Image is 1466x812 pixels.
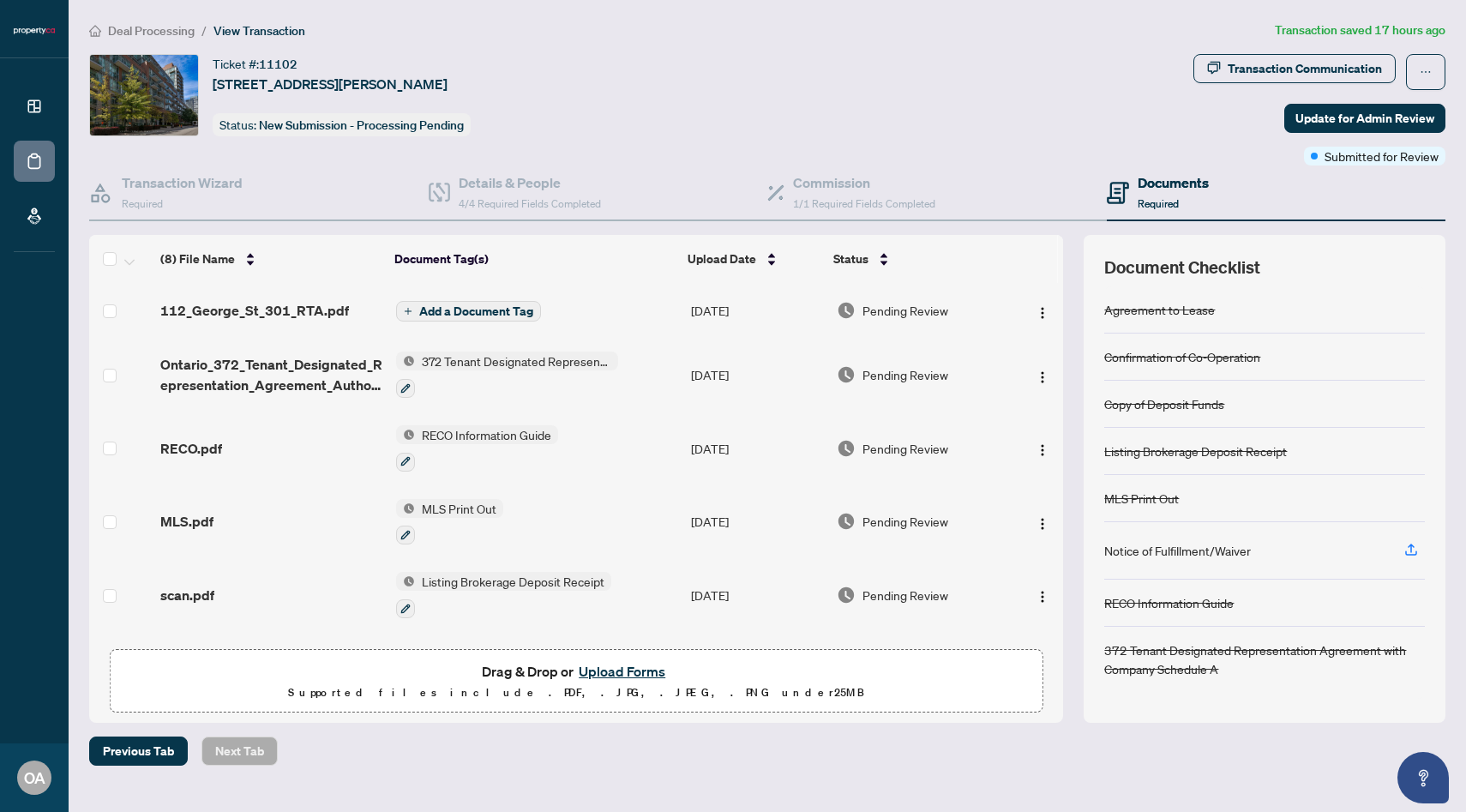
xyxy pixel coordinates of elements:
[396,352,618,398] button: Status Icon372 Tenant Designated Representation Agreement with Company Schedule A
[160,585,214,605] span: scan.pdf
[415,572,611,591] span: Listing Brokerage Deposit Receipt
[1029,361,1056,388] button: Logo
[160,354,382,395] span: Ontario_372_Tenant_Designated_Representation_Agreement_Authority_for_Lease_or_Purchase 1.pdf
[837,439,856,458] img: Document Status
[1397,752,1449,803] button: Open asap
[1104,641,1425,678] div: 372 Tenant Designated Representation Agreement with Company Schedule A
[1029,581,1056,609] button: Logo
[404,307,412,316] span: plus
[89,737,188,766] button: Previous Tab
[862,512,948,531] span: Pending Review
[1104,442,1287,460] div: Listing Brokerage Deposit Receipt
[1104,394,1224,413] div: Copy of Deposit Funds
[793,197,935,210] span: 1/1 Required Fields Completed
[1036,370,1049,384] img: Logo
[259,57,297,72] span: 11102
[213,74,448,94] span: [STREET_ADDRESS][PERSON_NAME]
[415,352,618,370] span: 372 Tenant Designated Representation Agreement with Company Schedule A
[122,197,163,210] span: Required
[1104,541,1251,560] div: Notice of Fulfillment/Waiver
[396,499,503,545] button: Status IconMLS Print Out
[1104,347,1260,366] div: Confirmation of Co-Operation
[684,338,830,412] td: [DATE]
[1325,147,1439,165] span: Submitted for Review
[681,235,826,283] th: Upload Date
[837,301,856,320] img: Document Status
[574,660,670,683] button: Upload Forms
[1420,66,1432,78] span: ellipsis
[1193,54,1396,83] button: Transaction Communication
[14,26,55,36] img: logo
[837,512,856,531] img: Document Status
[396,572,415,591] img: Status Icon
[24,766,45,790] span: OA
[459,197,601,210] span: 4/4 Required Fields Completed
[1284,104,1445,133] button: Update for Admin Review
[121,683,1031,703] p: Supported files include .PDF, .JPG, .JPEG, .PNG under 25 MB
[684,283,830,338] td: [DATE]
[213,54,297,74] div: Ticket #:
[1029,435,1056,462] button: Logo
[122,172,243,193] h4: Transaction Wizard
[108,23,195,39] span: Deal Processing
[201,21,207,40] li: /
[1138,172,1209,193] h4: Documents
[459,172,601,193] h4: Details & People
[482,660,670,683] span: Drag & Drop or
[1138,197,1179,210] span: Required
[862,301,948,320] span: Pending Review
[837,586,856,604] img: Document Status
[160,511,213,532] span: MLS.pdf
[1104,300,1215,319] div: Agreement to Lease
[419,305,533,317] span: Add a Document Tag
[1029,508,1056,535] button: Logo
[160,438,222,459] span: RECO.pdf
[396,572,611,618] button: Status IconListing Brokerage Deposit Receipt
[793,172,935,193] h4: Commission
[111,650,1042,713] span: Drag & Drop orUpload FormsSupported files include .PDF, .JPG, .JPEG, .PNG under25MB
[688,250,756,268] span: Upload Date
[862,365,948,384] span: Pending Review
[1036,443,1049,457] img: Logo
[90,55,198,135] img: IMG-C12400340_1.jpg
[396,300,541,322] button: Add a Document Tag
[1104,593,1234,612] div: RECO Information Guide
[213,113,471,136] div: Status:
[1295,105,1434,132] span: Update for Admin Review
[1029,297,1056,324] button: Logo
[826,235,1007,283] th: Status
[684,558,830,632] td: [DATE]
[160,250,235,268] span: (8) File Name
[1036,306,1049,320] img: Logo
[160,300,349,321] span: 112_George_St_301_RTA.pdf
[684,485,830,559] td: [DATE]
[103,737,174,765] span: Previous Tab
[1036,517,1049,531] img: Logo
[1104,256,1260,280] span: Document Checklist
[1228,55,1382,82] div: Transaction Communication
[684,632,830,706] td: [DATE]
[862,439,948,458] span: Pending Review
[1275,21,1445,40] article: Transaction saved 17 hours ago
[862,586,948,604] span: Pending Review
[837,365,856,384] img: Document Status
[396,499,415,518] img: Status Icon
[213,23,305,39] span: View Transaction
[388,235,681,283] th: Document Tag(s)
[833,250,868,268] span: Status
[1104,489,1179,508] div: MLS Print Out
[684,412,830,485] td: [DATE]
[415,499,503,518] span: MLS Print Out
[259,117,464,133] span: New Submission - Processing Pending
[1036,590,1049,604] img: Logo
[396,425,415,444] img: Status Icon
[153,235,388,283] th: (8) File Name
[415,425,558,444] span: RECO Information Guide
[89,25,101,37] span: home
[396,301,541,322] button: Add a Document Tag
[201,737,278,766] button: Next Tab
[396,425,558,472] button: Status IconRECO Information Guide
[396,352,415,370] img: Status Icon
